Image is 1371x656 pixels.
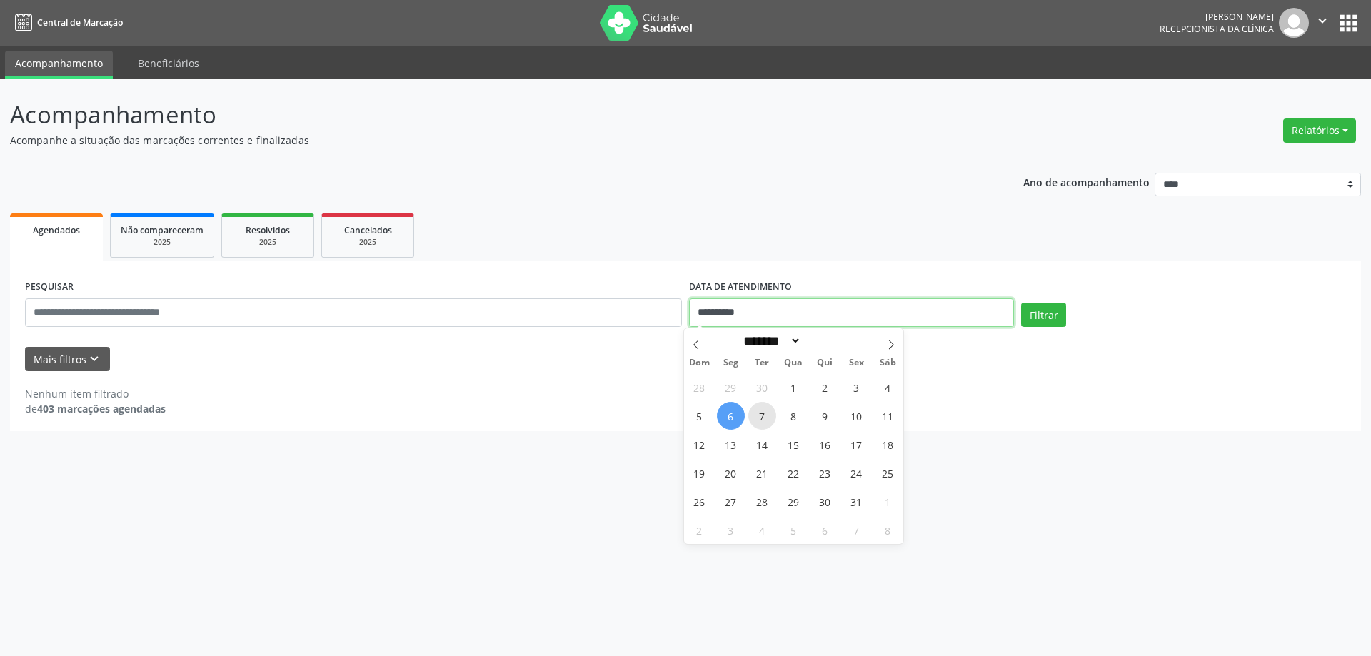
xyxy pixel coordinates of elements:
[739,333,802,348] select: Month
[685,516,713,544] span: Novembro 2, 2025
[685,430,713,458] span: Outubro 12, 2025
[121,237,204,248] div: 2025
[843,430,870,458] span: Outubro 17, 2025
[748,516,776,544] span: Novembro 4, 2025
[10,97,955,133] p: Acompanhamento
[10,11,123,34] a: Central de Marcação
[37,16,123,29] span: Central de Marcação
[128,51,209,76] a: Beneficiários
[843,373,870,401] span: Outubro 3, 2025
[811,373,839,401] span: Outubro 2, 2025
[1283,118,1356,143] button: Relatórios
[780,516,808,544] span: Novembro 5, 2025
[232,237,303,248] div: 2025
[843,402,870,430] span: Outubro 10, 2025
[748,488,776,515] span: Outubro 28, 2025
[1315,13,1330,29] i: 
[874,430,902,458] span: Outubro 18, 2025
[874,402,902,430] span: Outubro 11, 2025
[780,488,808,515] span: Outubro 29, 2025
[37,402,166,415] strong: 403 marcações agendadas
[780,459,808,487] span: Outubro 22, 2025
[717,459,745,487] span: Outubro 20, 2025
[344,224,392,236] span: Cancelados
[689,276,792,298] label: DATA DE ATENDIMENTO
[5,51,113,79] a: Acompanhamento
[1309,8,1336,38] button: 
[872,358,903,368] span: Sáb
[1021,303,1066,327] button: Filtrar
[685,488,713,515] span: Outubro 26, 2025
[811,402,839,430] span: Outubro 9, 2025
[685,459,713,487] span: Outubro 19, 2025
[1336,11,1361,36] button: apps
[746,358,778,368] span: Ter
[1279,8,1309,38] img: img
[25,347,110,372] button: Mais filtroskeyboard_arrow_down
[1160,11,1274,23] div: [PERSON_NAME]
[25,386,166,401] div: Nenhum item filtrado
[684,358,715,368] span: Dom
[717,488,745,515] span: Outubro 27, 2025
[874,373,902,401] span: Outubro 4, 2025
[10,133,955,148] p: Acompanhe a situação das marcações correntes e finalizadas
[717,516,745,544] span: Novembro 3, 2025
[748,459,776,487] span: Outubro 21, 2025
[874,459,902,487] span: Outubro 25, 2025
[780,430,808,458] span: Outubro 15, 2025
[843,516,870,544] span: Novembro 7, 2025
[86,351,102,367] i: keyboard_arrow_down
[840,358,872,368] span: Sex
[748,373,776,401] span: Setembro 30, 2025
[1160,23,1274,35] span: Recepcionista da clínica
[33,224,80,236] span: Agendados
[843,459,870,487] span: Outubro 24, 2025
[811,459,839,487] span: Outubro 23, 2025
[332,237,403,248] div: 2025
[717,373,745,401] span: Setembro 29, 2025
[717,402,745,430] span: Outubro 6, 2025
[1023,173,1150,191] p: Ano de acompanhamento
[843,488,870,515] span: Outubro 31, 2025
[801,333,848,348] input: Year
[748,430,776,458] span: Outubro 14, 2025
[25,276,74,298] label: PESQUISAR
[25,401,166,416] div: de
[748,402,776,430] span: Outubro 7, 2025
[778,358,809,368] span: Qua
[811,488,839,515] span: Outubro 30, 2025
[685,402,713,430] span: Outubro 5, 2025
[121,224,204,236] span: Não compareceram
[246,224,290,236] span: Resolvidos
[717,430,745,458] span: Outubro 13, 2025
[780,373,808,401] span: Outubro 1, 2025
[811,516,839,544] span: Novembro 6, 2025
[874,516,902,544] span: Novembro 8, 2025
[685,373,713,401] span: Setembro 28, 2025
[809,358,840,368] span: Qui
[874,488,902,515] span: Novembro 1, 2025
[715,358,746,368] span: Seg
[780,402,808,430] span: Outubro 8, 2025
[811,430,839,458] span: Outubro 16, 2025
